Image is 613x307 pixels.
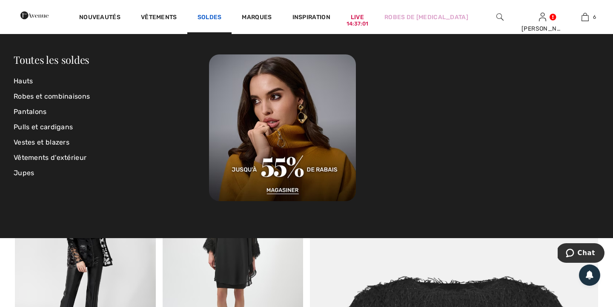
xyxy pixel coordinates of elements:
img: 1ère Avenue [20,7,49,24]
img: Mon panier [581,12,589,22]
a: 6 [564,12,606,22]
a: Robes de [MEDICAL_DATA] [384,13,468,22]
a: Jupes [14,165,209,181]
span: 6 [593,13,596,21]
img: recherche [496,12,504,22]
img: Mes infos [539,12,546,22]
img: 250825113031_917c78d4faa68.jpg [209,54,356,201]
a: Nouveautés [79,14,120,23]
a: Pulls et cardigans [14,119,209,135]
a: Vêtements d'extérieur [14,150,209,165]
a: Pantalons [14,104,209,119]
a: Soldes [198,14,222,23]
a: Vêtements [141,14,177,23]
div: [PERSON_NAME] [521,24,563,33]
a: Marques [242,14,272,23]
a: Robes et combinaisons [14,89,209,104]
a: Live14:37:01 [351,13,364,22]
a: Se connecter [539,13,546,21]
iframe: Ouvre un widget dans lequel vous pouvez chatter avec l’un de nos agents [558,243,604,264]
a: Hauts [14,74,209,89]
a: Toutes les soldes [14,53,89,66]
div: 14:37:01 [347,20,368,28]
a: Vestes et blazers [14,135,209,150]
span: Inspiration [292,14,330,23]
